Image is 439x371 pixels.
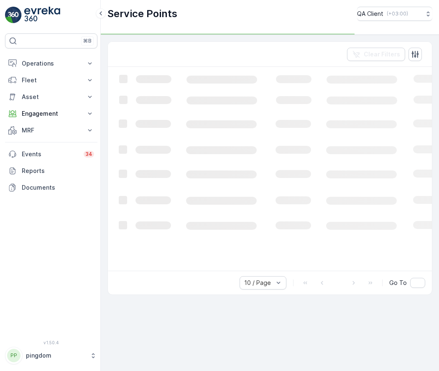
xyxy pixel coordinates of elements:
[387,10,408,17] p: ( +03:00 )
[5,347,97,364] button: PPpingdom
[5,179,97,196] a: Documents
[5,163,97,179] a: Reports
[357,10,383,18] p: QA Client
[22,183,94,192] p: Documents
[83,38,92,44] p: ⌘B
[26,351,86,360] p: pingdom
[5,146,97,163] a: Events34
[347,48,405,61] button: Clear Filters
[22,150,79,158] p: Events
[5,55,97,72] button: Operations
[389,279,407,287] span: Go To
[5,72,97,89] button: Fleet
[22,126,81,135] p: MRF
[22,93,81,101] p: Asset
[357,7,432,21] button: QA Client(+03:00)
[22,76,81,84] p: Fleet
[107,7,177,20] p: Service Points
[5,7,22,23] img: logo
[85,151,92,158] p: 34
[22,109,81,118] p: Engagement
[5,89,97,105] button: Asset
[22,59,81,68] p: Operations
[364,50,400,58] p: Clear Filters
[5,340,97,345] span: v 1.50.4
[5,122,97,139] button: MRF
[7,349,20,362] div: PP
[24,7,60,23] img: logo_light-DOdMpM7g.png
[5,105,97,122] button: Engagement
[22,167,94,175] p: Reports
